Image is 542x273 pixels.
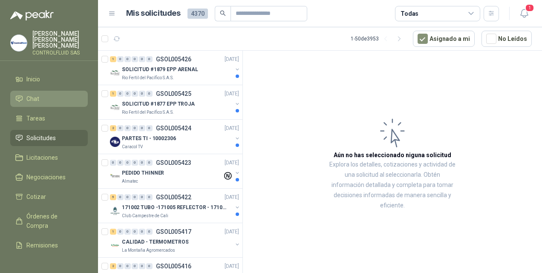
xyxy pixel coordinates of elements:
[10,91,88,107] a: Chat
[10,149,88,166] a: Licitaciones
[122,75,174,81] p: Rio Fertil del Pacífico S.A.S.
[26,241,58,250] span: Remisiones
[156,263,191,269] p: GSOL005416
[117,91,124,97] div: 0
[132,229,138,235] div: 0
[26,75,40,84] span: Inicio
[124,56,131,62] div: 0
[122,135,176,143] p: PARTES TI - 10002306
[525,4,534,12] span: 1
[139,125,145,131] div: 0
[122,178,138,185] p: Almatec
[132,125,138,131] div: 0
[122,238,188,246] p: CALIDAD - TERMOMETROS
[146,91,153,97] div: 0
[117,56,124,62] div: 0
[139,263,145,269] div: 0
[132,263,138,269] div: 0
[413,31,475,47] button: Asignado a mi
[225,124,239,132] p: [DATE]
[122,100,195,108] p: SOLICITUD #1877 EPP TROJA
[146,194,153,200] div: 0
[110,158,241,185] a: 0 0 0 0 0 0 GSOL005423[DATE] Company LogoPEDIDO THINNERAlmatec
[156,56,191,62] p: GSOL005426
[10,10,54,20] img: Logo peakr
[32,31,88,49] p: [PERSON_NAME] [PERSON_NAME] [PERSON_NAME]
[110,68,120,78] img: Company Logo
[146,125,153,131] div: 0
[132,56,138,62] div: 0
[132,194,138,200] div: 0
[122,66,198,74] p: SOLICITUD #1879 EPP ARENAL
[139,160,145,166] div: 0
[110,54,241,81] a: 1 0 0 0 0 0 GSOL005426[DATE] Company LogoSOLICITUD #1879 EPP ARENALRio Fertil del Pacífico S.A.S.
[516,6,532,21] button: 1
[122,204,228,212] p: 171002 TUBO -171005 REFLECTOR - 171007 PANEL
[481,31,532,47] button: No Leídos
[10,130,88,146] a: Solicitudes
[110,227,241,254] a: 1 0 0 0 0 0 GSOL005417[DATE] Company LogoCALIDAD - TERMOMETROSLa Montaña Agromercados
[10,71,88,87] a: Inicio
[110,56,116,62] div: 1
[139,56,145,62] div: 0
[124,91,131,97] div: 0
[225,159,239,167] p: [DATE]
[110,206,120,216] img: Company Logo
[156,125,191,131] p: GSOL005424
[110,192,241,219] a: 5 0 0 0 0 0 GSOL005422[DATE] Company Logo171002 TUBO -171005 REFLECTOR - 171007 PANELClub Campest...
[225,90,239,98] p: [DATE]
[124,160,131,166] div: 0
[10,237,88,253] a: Remisiones
[11,35,27,51] img: Company Logo
[26,212,80,230] span: Órdenes de Compra
[124,125,131,131] div: 0
[122,247,175,254] p: La Montaña Agromercados
[110,263,116,269] div: 2
[26,172,66,182] span: Negociaciones
[110,160,116,166] div: 0
[110,194,116,200] div: 5
[122,109,174,116] p: Rio Fertil del Pacífico S.A.S.
[10,110,88,126] a: Tareas
[26,192,46,201] span: Cotizar
[146,263,153,269] div: 0
[124,194,131,200] div: 0
[187,9,208,19] span: 4370
[110,91,116,97] div: 1
[220,10,226,16] span: search
[26,153,58,162] span: Licitaciones
[110,89,241,116] a: 1 0 0 0 0 0 GSOL005425[DATE] Company LogoSOLICITUD #1877 EPP TROJARio Fertil del Pacífico S.A.S.
[10,189,88,205] a: Cotizar
[146,56,153,62] div: 0
[139,194,145,200] div: 0
[32,50,88,55] p: CONTROLFLUID SAS
[122,213,168,219] p: Club Campestre de Cali
[126,7,181,20] h1: Mis solicitudes
[124,263,131,269] div: 0
[110,240,120,250] img: Company Logo
[132,160,138,166] div: 0
[122,169,164,177] p: PEDIDO THINNER
[110,171,120,181] img: Company Logo
[334,150,451,160] h3: Aún no has seleccionado niguna solicitud
[110,125,116,131] div: 2
[139,91,145,97] div: 0
[122,144,143,150] p: Caracol TV
[328,160,457,211] p: Explora los detalles, cotizaciones y actividad de una solicitud al seleccionarla. Obtén informaci...
[117,263,124,269] div: 0
[117,125,124,131] div: 0
[351,32,406,46] div: 1 - 50 de 3953
[117,160,124,166] div: 0
[401,9,418,18] div: Todas
[10,208,88,234] a: Órdenes de Compra
[110,102,120,112] img: Company Logo
[132,91,138,97] div: 0
[26,114,45,123] span: Tareas
[146,229,153,235] div: 0
[124,229,131,235] div: 0
[225,228,239,236] p: [DATE]
[26,133,56,143] span: Solicitudes
[110,137,120,147] img: Company Logo
[146,160,153,166] div: 0
[139,229,145,235] div: 0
